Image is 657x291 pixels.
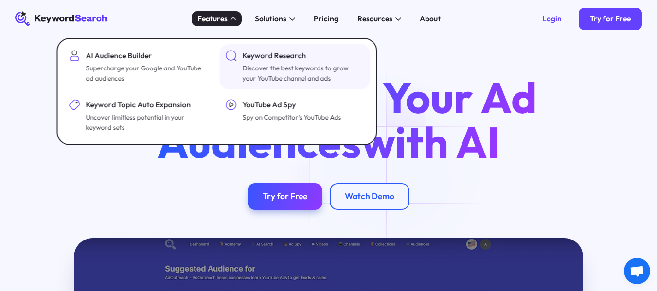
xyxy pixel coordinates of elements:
a: About [414,11,446,26]
a: AI Audience BuilderSupercharge your Google and YouTube ad audiences [63,44,214,89]
div: About [420,13,441,24]
div: Resources [357,13,392,24]
div: Uncover limitless potential in your keyword sets [86,112,206,133]
a: Try for Free [579,8,642,31]
div: YouTube Ad Spy [242,99,341,110]
div: Spy on Competitor's YouTube Ads [242,112,341,122]
a: Open chat [624,258,650,284]
div: Pricing [314,13,338,24]
span: with AI [361,115,499,169]
div: Keyword Research [242,50,363,61]
nav: Features [56,38,377,145]
div: Keyword Topic Auto Expansion [86,99,206,110]
div: Solutions [255,13,286,24]
div: Discover the best keywords to grow your YouTube channel and ads [242,63,363,84]
div: Supercharge your Google and YouTube ad audiences [86,63,206,84]
a: Pricing [308,11,344,26]
div: Try for Free [590,14,631,23]
a: YouTube Ad SpySpy on Competitor's YouTube Ads [220,93,371,138]
a: Login [531,8,573,31]
h1: Supercharge Your Ad Audiences [102,75,554,165]
div: Try for Free [263,191,307,202]
a: Try for Free [248,183,322,209]
div: Watch Demo [345,191,394,202]
div: Login [542,14,562,23]
a: Keyword ResearchDiscover the best keywords to grow your YouTube channel and ads [220,44,371,89]
div: Features [197,13,228,24]
div: AI Audience Builder [86,50,206,61]
a: Keyword Topic Auto ExpansionUncover limitless potential in your keyword sets [63,93,214,138]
